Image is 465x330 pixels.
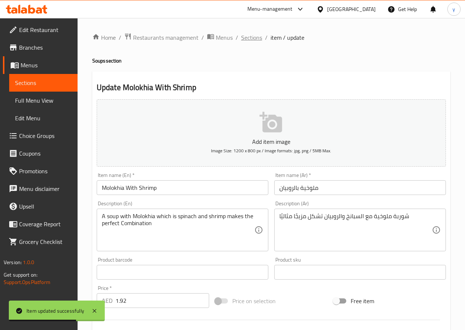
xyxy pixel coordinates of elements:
[3,215,78,233] a: Coverage Report
[265,33,268,42] li: /
[232,297,276,305] span: Price on selection
[19,167,72,175] span: Promotions
[271,33,304,42] span: item / update
[15,96,72,105] span: Full Menu View
[9,109,78,127] a: Edit Menu
[124,33,198,42] a: Restaurants management
[4,277,50,287] a: Support.OpsPlatform
[9,92,78,109] a: Full Menu View
[211,146,331,155] span: Image Size: 1200 x 800 px / Image formats: jpg, png / 5MB Max.
[3,198,78,215] a: Upsell
[97,265,268,280] input: Please enter product barcode
[15,114,72,123] span: Edit Menu
[279,213,432,248] textarea: شوربة ملوخية مع السبانخ والروبيان تشكل مزيجًا مثاليًا
[23,258,34,267] span: 1.0.0
[97,99,446,167] button: Add item imageImage Size: 1200 x 800 px / Image formats: jpg, png / 5MB Max.
[351,297,374,305] span: Free item
[9,74,78,92] a: Sections
[115,293,209,308] input: Please enter price
[3,162,78,180] a: Promotions
[19,184,72,193] span: Menu disclaimer
[207,33,233,42] a: Menus
[19,202,72,211] span: Upsell
[119,33,121,42] li: /
[3,233,78,251] a: Grocery Checklist
[3,39,78,56] a: Branches
[201,33,204,42] li: /
[274,180,446,195] input: Enter name Ar
[247,5,293,14] div: Menu-management
[19,220,72,228] span: Coverage Report
[108,137,434,146] p: Add item image
[3,145,78,162] a: Coupons
[19,149,72,158] span: Coupons
[92,57,450,64] h4: Soups section
[216,33,233,42] span: Menus
[453,5,455,13] span: y
[241,33,262,42] a: Sections
[327,5,376,13] div: [GEOGRAPHIC_DATA]
[97,180,268,195] input: Enter name En
[3,127,78,145] a: Choice Groups
[274,265,446,280] input: Please enter product sku
[19,237,72,246] span: Grocery Checklist
[4,270,37,280] span: Get support on:
[3,56,78,74] a: Menus
[19,25,72,34] span: Edit Restaurant
[3,21,78,39] a: Edit Restaurant
[92,33,116,42] a: Home
[26,307,84,315] div: Item updated successfully
[3,180,78,198] a: Menu disclaimer
[97,82,446,93] h2: Update Molokhia With Shrimp
[19,43,72,52] span: Branches
[4,258,22,267] span: Version:
[102,213,254,248] textarea: A soup with Molokhia which is spinach and shrimp makes the perfect Combination
[102,296,112,305] p: AED
[133,33,198,42] span: Restaurants management
[19,131,72,140] span: Choice Groups
[92,33,450,42] nav: breadcrumb
[15,78,72,87] span: Sections
[21,61,72,70] span: Menus
[236,33,238,42] li: /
